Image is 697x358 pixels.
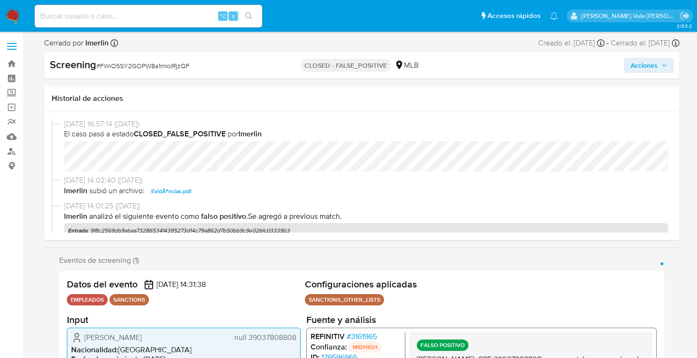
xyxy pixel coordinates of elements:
span: s [232,11,235,20]
p: : 9f8c2569db9abaa73286534f4395273d14c79a862d7b50bb9c9e026fc03339b3 [68,227,664,234]
span: Accesos rápidos [487,11,541,21]
span: Analizó el siguiente evento como [89,211,199,222]
span: [DATE] 14:01:25 ([DATE]) [64,201,668,211]
span: - [606,38,609,48]
b: lmerlin [238,128,262,139]
span: ⌥ [219,11,226,20]
b: lmerlin [64,186,87,197]
button: EvidÃªncias.pdf [147,186,196,197]
p: CLOSED - FALSE_POSITIVE [301,59,391,72]
h1: Historial de acciones [52,94,672,103]
span: Acciones [631,58,658,73]
div: Cerrado el: [DATE] [611,38,679,48]
b: lmerlin [83,37,109,48]
p: . Se agregó a previous match . [64,211,668,222]
b: CLOSED_FALSE_POSITIVE [134,128,226,139]
div: MLB [394,60,419,71]
span: EvidÃªncias.pdf [151,186,192,197]
span: Cerrado por [44,38,109,48]
span: # FWiO5SY2GOPW8a1mIoIRjzQF [96,61,190,71]
b: Falso positivo [201,211,246,222]
span: subió un archivo: [89,186,145,197]
button: Acciones [624,58,674,73]
b: Entrada [68,226,87,235]
a: Salir [680,11,690,21]
span: [DATE] 14:02:40 ([DATE]) [64,175,668,186]
input: Buscar usuario o caso... [35,10,262,22]
span: El caso pasó a estado por [64,129,668,139]
a: Notificaciones [550,12,558,20]
p: rene.vale@mercadolibre.com [581,11,677,20]
b: Screening [50,57,96,72]
span: [DATE] 16:57:14 ([DATE]) [64,119,668,129]
div: Creado el: [DATE] [538,38,605,48]
b: lmerlin [64,211,87,222]
button: search-icon [239,9,258,23]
